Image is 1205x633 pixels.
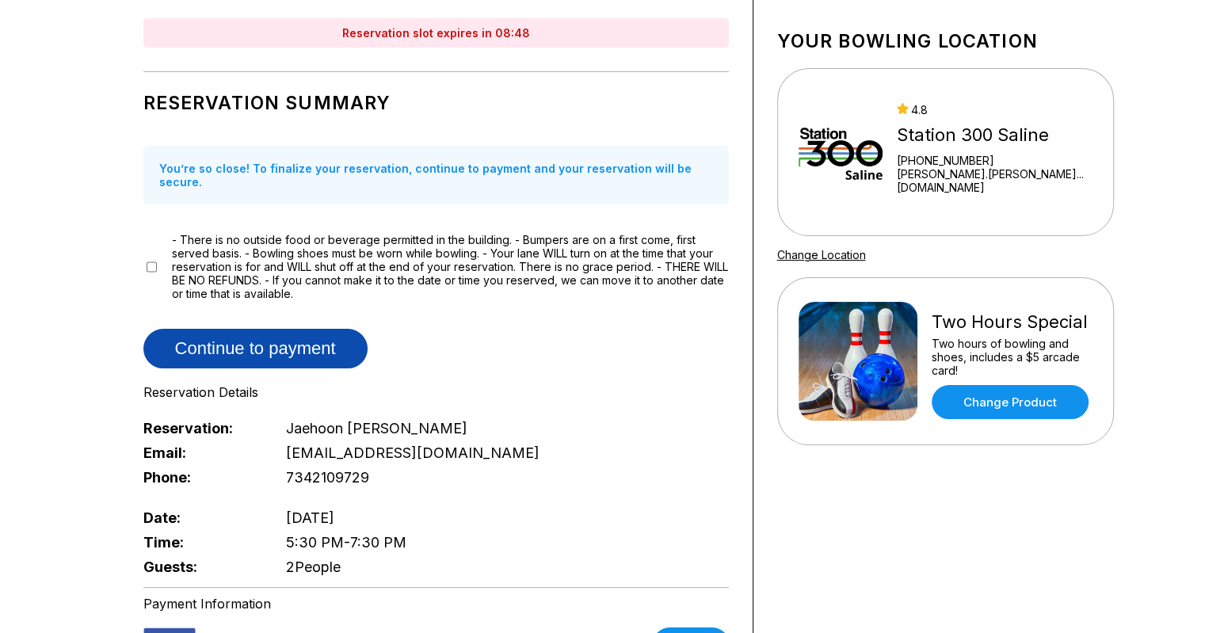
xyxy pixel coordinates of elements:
[172,233,729,300] span: - There is no outside food or beverage permitted in the building. - Bumpers are on a first come, ...
[143,534,261,551] span: Time:
[143,469,261,486] span: Phone:
[932,385,1089,419] a: Change Product
[897,154,1092,167] div: [PHONE_NUMBER]
[143,18,729,48] div: Reservation slot expires in 08:48
[897,124,1092,146] div: Station 300 Saline
[777,30,1114,52] h1: Your bowling location
[932,337,1093,377] div: Two hours of bowling and shoes, includes a $5 arcade card!
[143,596,729,612] div: Payment Information
[286,534,406,551] span: 5:30 PM - 7:30 PM
[286,509,334,526] span: [DATE]
[143,444,261,461] span: Email:
[777,248,866,261] a: Change Location
[143,329,368,368] button: Continue to payment
[143,509,261,526] span: Date:
[143,559,261,575] span: Guests:
[799,302,917,421] img: Two Hours Special
[286,559,341,575] span: 2 People
[143,384,729,400] div: Reservation Details
[932,311,1093,333] div: Two Hours Special
[897,103,1092,116] div: 4.8
[897,167,1092,194] a: [PERSON_NAME].[PERSON_NAME]...[DOMAIN_NAME]
[143,420,261,437] span: Reservation:
[143,92,729,114] h1: Reservation Summary
[286,469,369,486] span: 7342109729
[143,146,729,204] div: You’re so close! To finalize your reservation, continue to payment and your reservation will be s...
[286,444,540,461] span: [EMAIL_ADDRESS][DOMAIN_NAME]
[286,420,467,437] span: Jaehoon [PERSON_NAME]
[799,93,883,212] img: Station 300 Saline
